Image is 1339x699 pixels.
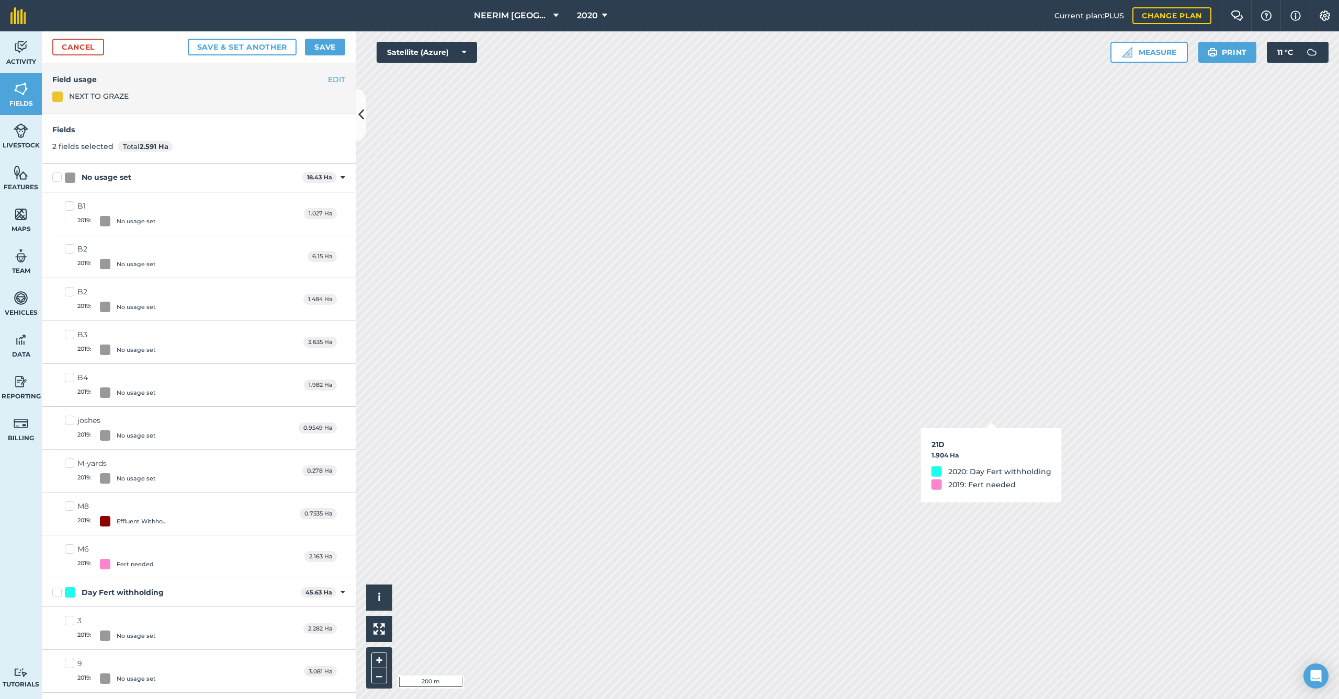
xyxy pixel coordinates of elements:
button: Satellite (Azure) [377,42,477,63]
span: 2019 : [77,387,92,398]
div: M-yards [77,458,156,469]
div: B3 [77,329,156,340]
img: svg+xml;base64,PHN2ZyB4bWxucz0iaHR0cDovL3d3dy53My5vcmcvMjAwMC9zdmciIHdpZHRoPSI1NiIgaGVpZ2h0PSI2MC... [14,81,28,97]
span: 2 fields selected [52,142,114,151]
span: 1.027 Ha [304,208,337,219]
span: 2.163 Ha [304,551,337,562]
img: Ruler icon [1122,47,1132,58]
img: svg+xml;base64,PD94bWwgdmVyc2lvbj0iMS4wIiBlbmNvZGluZz0idXRmLTgiPz4KPCEtLSBHZW5lcmF0b3I6IEFkb2JlIE... [1301,42,1322,63]
span: 6.15 Ha [308,251,337,262]
h3: 21D [932,439,1051,450]
div: No usage set [117,217,156,226]
div: B2 [77,287,156,297]
div: No usage set [117,431,156,440]
img: svg+xml;base64,PHN2ZyB4bWxucz0iaHR0cDovL3d3dy53My5vcmcvMjAwMC9zdmciIHdpZHRoPSI1NiIgaGVpZ2h0PSI2MC... [14,207,28,222]
div: 9 [77,658,156,669]
img: Two speech bubbles overlapping with the left bubble in the forefront [1231,10,1243,21]
span: 1.484 Ha [303,294,337,305]
div: NEXT TO GRAZE [69,90,129,102]
div: Day Fert withholding [82,587,164,598]
a: Change plan [1132,7,1211,24]
h4: Field usage [52,74,345,85]
img: svg+xml;base64,PHN2ZyB4bWxucz0iaHR0cDovL3d3dy53My5vcmcvMjAwMC9zdmciIHdpZHRoPSI1NiIgaGVpZ2h0PSI2MC... [14,165,28,180]
h4: Fields [52,124,345,135]
span: 2019 : [77,473,92,484]
img: fieldmargin Logo [10,7,26,24]
div: No usage set [117,674,156,683]
button: i [366,585,392,611]
img: svg+xml;base64,PD94bWwgdmVyc2lvbj0iMS4wIiBlbmNvZGluZz0idXRmLTgiPz4KPCEtLSBHZW5lcmF0b3I6IEFkb2JlIE... [14,248,28,264]
img: svg+xml;base64,PD94bWwgdmVyc2lvbj0iMS4wIiBlbmNvZGluZz0idXRmLTgiPz4KPCEtLSBHZW5lcmF0b3I6IEFkb2JlIE... [14,416,28,431]
img: svg+xml;base64,PD94bWwgdmVyc2lvbj0iMS4wIiBlbmNvZGluZz0idXRmLTgiPz4KPCEtLSBHZW5lcmF0b3I6IEFkb2JlIE... [14,290,28,306]
img: svg+xml;base64,PHN2ZyB4bWxucz0iaHR0cDovL3d3dy53My5vcmcvMjAwMC9zdmciIHdpZHRoPSIxOSIgaGVpZ2h0PSIyNC... [1208,46,1218,59]
span: 2019 : [77,631,92,641]
span: 2019 : [77,345,92,355]
span: Total [118,141,173,152]
strong: 45.63 Ha [305,589,332,596]
div: 2020: Day Fert withholding [948,465,1051,477]
div: No usage set [117,632,156,640]
span: NEERIM [GEOGRAPHIC_DATA] [474,9,549,22]
div: No usage set [117,303,156,312]
img: svg+xml;base64,PD94bWwgdmVyc2lvbj0iMS4wIiBlbmNvZGluZz0idXRmLTgiPz4KPCEtLSBHZW5lcmF0b3I6IEFkb2JlIE... [14,39,28,55]
span: 2019 : [77,559,92,569]
img: Four arrows, one pointing top left, one top right, one bottom right and the last bottom left [373,623,385,635]
button: Print [1198,42,1257,63]
div: 2019: Fert needed [948,479,1016,490]
span: 2019 : [77,302,92,312]
div: B2 [77,244,156,255]
img: svg+xml;base64,PD94bWwgdmVyc2lvbj0iMS4wIiBlbmNvZGluZz0idXRmLTgiPz4KPCEtLSBHZW5lcmF0b3I6IEFkb2JlIE... [14,668,28,678]
div: B1 [77,201,156,212]
span: 0.9549 Ha [299,422,337,433]
a: Cancel [52,39,104,55]
button: Save & set another [188,39,297,55]
span: 2020 [577,9,598,22]
button: Save [305,39,345,55]
span: 2019 : [77,216,92,226]
div: Open Intercom Messenger [1303,663,1329,689]
button: Measure [1110,42,1188,63]
span: 11 ° C [1277,42,1293,63]
span: 2.282 Ha [303,623,337,634]
div: No usage set [117,474,156,483]
div: M6 [77,544,154,555]
span: 3.081 Ha [304,666,337,677]
button: 11 °C [1267,42,1329,63]
strong: 2.591 Ha [140,142,168,151]
span: Current plan : PLUS [1054,10,1124,21]
button: EDIT [328,74,345,85]
span: 1.982 Ha [304,380,337,391]
strong: 18.43 Ha [307,174,332,181]
div: No usage set [82,172,131,183]
div: Fert needed [117,560,154,569]
span: i [378,591,381,604]
strong: 1.904 Ha [932,451,959,459]
div: M8 [77,501,168,512]
div: joshes [77,415,156,426]
span: 2019 : [77,259,92,269]
span: 2019 : [77,673,92,684]
span: 3.635 Ha [303,337,337,348]
div: 3 [77,615,156,626]
span: 2019 : [77,430,92,441]
img: svg+xml;base64,PD94bWwgdmVyc2lvbj0iMS4wIiBlbmNvZGluZz0idXRmLTgiPz4KPCEtLSBHZW5lcmF0b3I6IEFkb2JlIE... [14,123,28,139]
span: 0.278 Ha [302,465,337,476]
img: svg+xml;base64,PD94bWwgdmVyc2lvbj0iMS4wIiBlbmNvZGluZz0idXRmLTgiPz4KPCEtLSBHZW5lcmF0b3I6IEFkb2JlIE... [14,332,28,348]
div: No usage set [117,260,156,269]
img: A question mark icon [1260,10,1273,21]
div: Effluent Withhold [117,517,168,526]
button: + [371,652,387,668]
img: A cog icon [1319,10,1331,21]
button: – [371,668,387,683]
div: B4 [77,372,156,383]
img: svg+xml;base64,PHN2ZyB4bWxucz0iaHR0cDovL3d3dy53My5vcmcvMjAwMC9zdmciIHdpZHRoPSIxNyIgaGVpZ2h0PSIxNy... [1290,9,1301,22]
div: No usage set [117,388,156,397]
span: 2019 : [77,516,92,526]
img: svg+xml;base64,PD94bWwgdmVyc2lvbj0iMS4wIiBlbmNvZGluZz0idXRmLTgiPz4KPCEtLSBHZW5lcmF0b3I6IEFkb2JlIE... [14,374,28,389]
div: No usage set [117,346,156,354]
span: 0.7535 Ha [300,508,337,519]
